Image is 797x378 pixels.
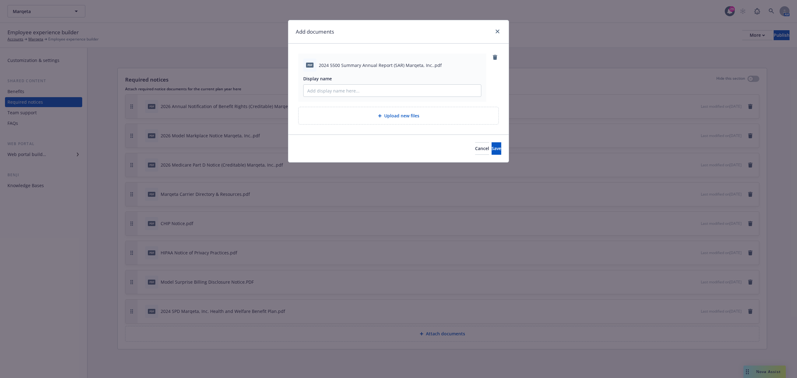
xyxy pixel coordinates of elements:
[303,76,332,82] span: Display name
[494,28,501,35] a: close
[491,54,499,61] a: remove
[492,145,501,151] span: Save
[306,63,314,67] span: pdf
[298,107,499,125] div: Upload new files
[319,62,442,69] span: 2024 5500 Summary Annual Report (SAR) Marqeta, Inc..pdf
[475,142,489,155] button: Cancel
[304,85,481,97] input: Add display name here...
[296,28,334,36] h1: Add documents
[492,142,501,155] button: Save
[475,145,489,151] span: Cancel
[384,112,419,119] span: Upload new files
